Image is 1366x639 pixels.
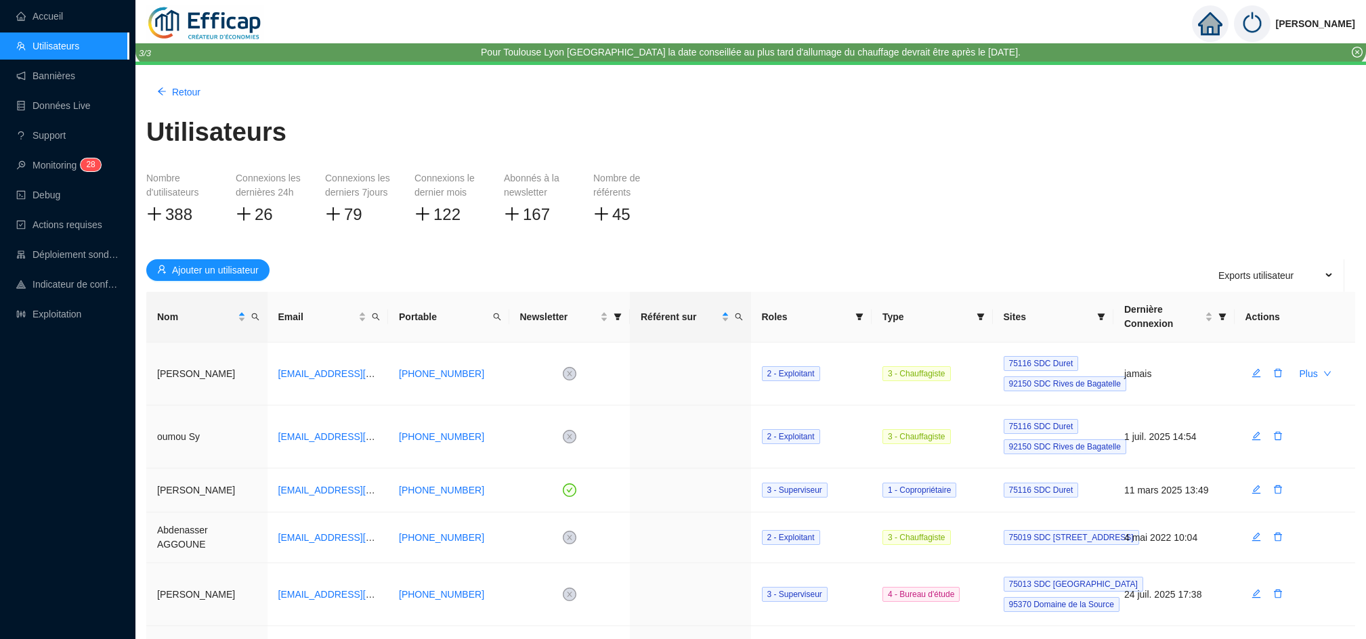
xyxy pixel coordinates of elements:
div: Connexions les derniers 7jours [325,171,393,200]
th: Newsletter [509,292,631,343]
span: plus [325,206,341,222]
span: 75116 SDC Duret [1004,419,1079,434]
span: user-add [157,265,167,274]
span: Email [278,310,356,324]
span: filter [855,313,863,321]
div: Nombre de référents [593,171,661,200]
span: delete [1273,431,1283,441]
div: Nombre d'utilisateurs [146,171,214,200]
span: 3 - Chauffagiste [882,366,951,381]
a: heat-mapIndicateur de confort [16,279,119,290]
span: 2 - Exploitant [767,432,815,441]
span: filter [977,313,985,321]
span: edit [1252,431,1261,441]
span: search [249,307,262,327]
span: plus [414,206,431,222]
div: Connexions le dernier mois [414,171,482,200]
span: search [369,307,383,327]
span: 2 [86,160,91,169]
ul: Export [1202,259,1344,292]
span: close-circle [563,588,576,601]
button: Plusdown [1289,363,1342,384]
span: 75013 SDC [GEOGRAPHIC_DATA] [1004,577,1143,592]
a: questionSupport [16,130,66,141]
a: databaseDonnées Live [16,100,91,111]
span: 3 - Superviseur [767,590,822,599]
div: Abonnés à la newsletter [504,171,572,200]
a: clusterDéploiement sondes [16,249,119,260]
sup: 28 [81,158,100,171]
span: plus [236,206,252,222]
td: osy@celsio.fr [268,405,389,468]
a: [PHONE_NUMBER] [399,485,484,495]
span: Newsletter [520,310,598,324]
span: down [1323,370,1331,378]
a: slidersExploitation [16,309,81,319]
span: filter [1218,313,1226,321]
span: delete [1273,532,1283,542]
span: 26 [255,205,273,223]
td: 1 juil. 2025 14:54 [1113,405,1235,468]
img: power [1234,5,1271,42]
td: avolpe@manergy.fr [268,563,389,626]
span: edit [1252,532,1261,542]
span: delete [1273,589,1283,598]
span: Nom [157,310,235,324]
span: 75116 SDC Duret [1004,356,1079,371]
span: 92150 SDC Rives de Bagatelle [1004,439,1126,454]
span: Dernière Connexion [1124,303,1202,331]
a: [PHONE_NUMBER] [399,589,484,600]
span: 75019 SDC [STREET_ADDRESS] [1004,530,1139,545]
td: jamais [1113,343,1235,405]
td: 4 mai 2022 10:04 [1113,512,1235,563]
span: 122 [433,205,461,223]
span: Retour [172,85,200,100]
i: 3 / 3 [139,48,151,58]
a: codeDebug [16,190,60,200]
a: [EMAIL_ADDRESS][DOMAIN_NAME] [278,368,439,379]
span: plus [146,206,163,222]
button: Ajouter un utilisateur [146,259,270,281]
span: close-circle [563,430,576,443]
td: ymielczarek@ccr.fr [268,468,389,512]
td: 11 mars 2025 13:49 [1113,468,1235,512]
span: 167 [523,205,550,223]
span: 75116 SDC Duret [1004,483,1079,498]
span: filter [1094,307,1108,327]
span: plus [504,206,520,222]
span: 95370 Domaine de la Source [1004,597,1119,612]
span: Référent sur [641,310,719,324]
td: [PERSON_NAME] [146,468,268,512]
th: Nom [146,292,268,343]
th: Dernière Connexion [1113,292,1235,343]
span: filter [614,313,622,321]
span: close-circle [1352,47,1363,58]
span: check-square [16,220,26,229]
span: filter [1216,300,1229,334]
span: search [732,307,746,327]
span: close-circle [563,531,576,544]
td: a.aggoune@disdero.fr [268,512,389,563]
span: 3 - Chauffagiste [882,530,951,545]
span: 8 [91,160,95,169]
a: [EMAIL_ADDRESS][DOMAIN_NAME] [278,532,439,543]
span: Roles [762,310,851,324]
span: search [251,313,259,321]
a: [EMAIL_ADDRESS][DOMAIN_NAME] [278,589,439,600]
span: Actions requises [33,219,102,230]
a: [EMAIL_ADDRESS][DOMAIN_NAME] [278,485,439,495]
span: 4 - Bureau d'étude [882,587,960,602]
span: 3 - Superviseur [767,485,822,495]
span: 2 - Exploitant [767,369,815,378]
th: Actions [1235,292,1356,343]
td: Abdenasser AGGOUNE [146,512,268,563]
span: 79 [344,205,362,223]
span: 45 [612,205,631,223]
span: filter [974,307,987,327]
span: Type [882,310,971,324]
span: edit [1252,589,1261,598]
span: 1 - Copropriétaire [882,483,956,498]
span: Exports utilisateur [1218,262,1294,289]
span: filter [611,307,624,327]
td: [PERSON_NAME] [146,343,268,405]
